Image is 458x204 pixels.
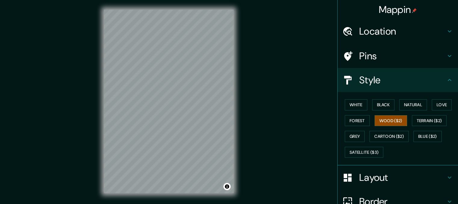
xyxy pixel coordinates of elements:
[413,131,442,142] button: Blue ($2)
[359,50,446,62] h4: Pins
[338,165,458,190] div: Layout
[369,131,409,142] button: Cartoon ($2)
[432,99,452,110] button: Love
[359,25,446,37] h4: Location
[345,99,367,110] button: White
[359,172,446,184] h4: Layout
[412,115,447,126] button: Terrain ($2)
[338,19,458,43] div: Location
[104,10,234,193] canvas: Map
[223,183,231,190] button: Toggle attribution
[345,147,383,158] button: Satellite ($3)
[345,131,365,142] button: Grey
[372,99,395,110] button: Black
[379,4,417,16] h4: Mappin
[404,181,451,197] iframe: Help widget launcher
[345,115,370,126] button: Forest
[338,44,458,68] div: Pins
[359,74,446,86] h4: Style
[338,68,458,92] div: Style
[375,115,407,126] button: Wood ($2)
[399,99,427,110] button: Natural
[412,8,417,13] img: pin-icon.png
